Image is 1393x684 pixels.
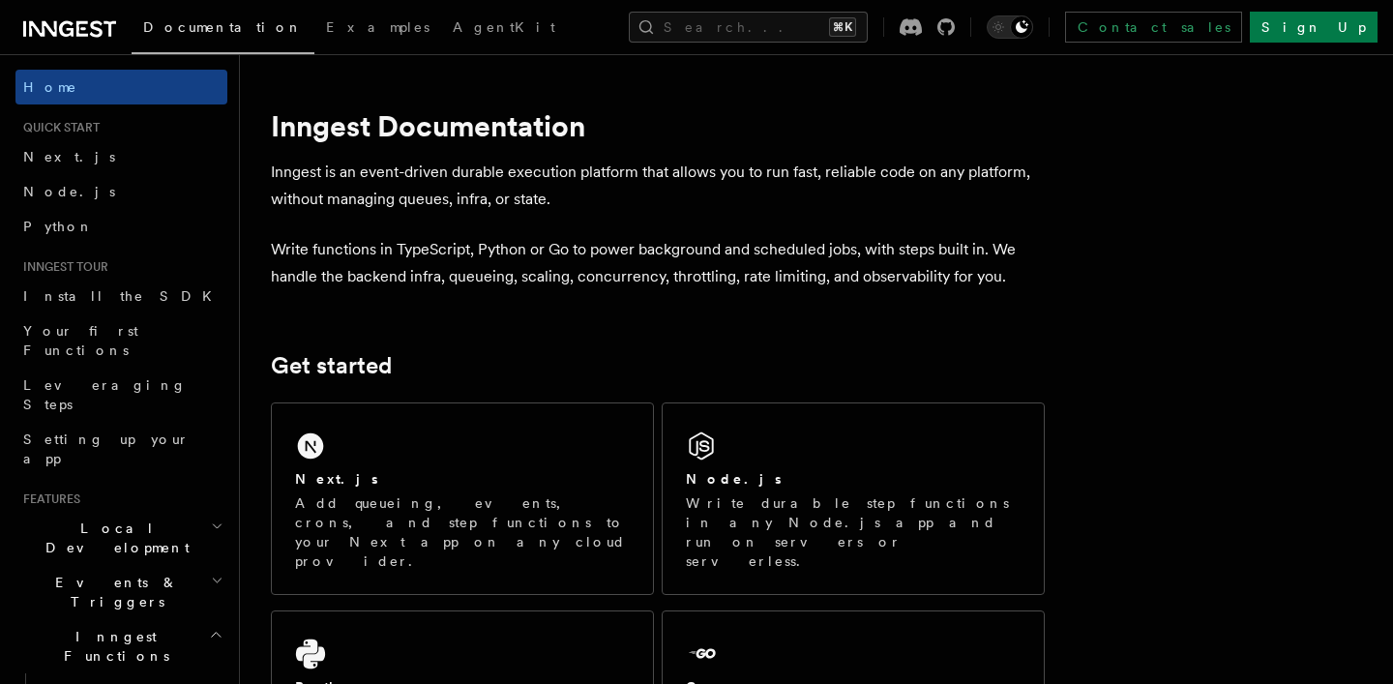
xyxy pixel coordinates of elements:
a: Install the SDK [15,279,227,313]
a: Examples [314,6,441,52]
h1: Inngest Documentation [271,108,1045,143]
p: Inngest is an event-driven durable execution platform that allows you to run fast, reliable code ... [271,159,1045,213]
span: AgentKit [453,19,555,35]
p: Write durable step functions in any Node.js app and run on servers or serverless. [686,493,1021,571]
a: Get started [271,352,392,379]
a: Home [15,70,227,104]
a: Next.jsAdd queueing, events, crons, and step functions to your Next app on any cloud provider. [271,402,654,595]
span: Next.js [23,149,115,164]
span: Python [23,219,94,234]
a: Next.js [15,139,227,174]
span: Inngest Functions [15,627,209,666]
span: Events & Triggers [15,573,211,611]
span: Documentation [143,19,303,35]
a: Sign Up [1250,12,1378,43]
span: Quick start [15,120,100,135]
span: Inngest tour [15,259,108,275]
a: Node.js [15,174,227,209]
button: Search...⌘K [629,12,868,43]
span: Local Development [15,519,211,557]
a: Node.jsWrite durable step functions in any Node.js app and run on servers or serverless. [662,402,1045,595]
span: Your first Functions [23,323,138,358]
a: Your first Functions [15,313,227,368]
button: Inngest Functions [15,619,227,673]
p: Add queueing, events, crons, and step functions to your Next app on any cloud provider. [295,493,630,571]
a: AgentKit [441,6,567,52]
button: Events & Triggers [15,565,227,619]
span: Features [15,491,80,507]
a: Documentation [132,6,314,54]
span: Setting up your app [23,431,190,466]
span: Install the SDK [23,288,223,304]
a: Setting up your app [15,422,227,476]
h2: Node.js [686,469,782,489]
p: Write functions in TypeScript, Python or Go to power background and scheduled jobs, with steps bu... [271,236,1045,290]
span: Home [23,77,77,97]
a: Contact sales [1065,12,1242,43]
span: Node.js [23,184,115,199]
kbd: ⌘K [829,17,856,37]
a: Python [15,209,227,244]
a: Leveraging Steps [15,368,227,422]
h2: Next.js [295,469,378,489]
button: Local Development [15,511,227,565]
button: Toggle dark mode [987,15,1033,39]
span: Examples [326,19,430,35]
span: Leveraging Steps [23,377,187,412]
